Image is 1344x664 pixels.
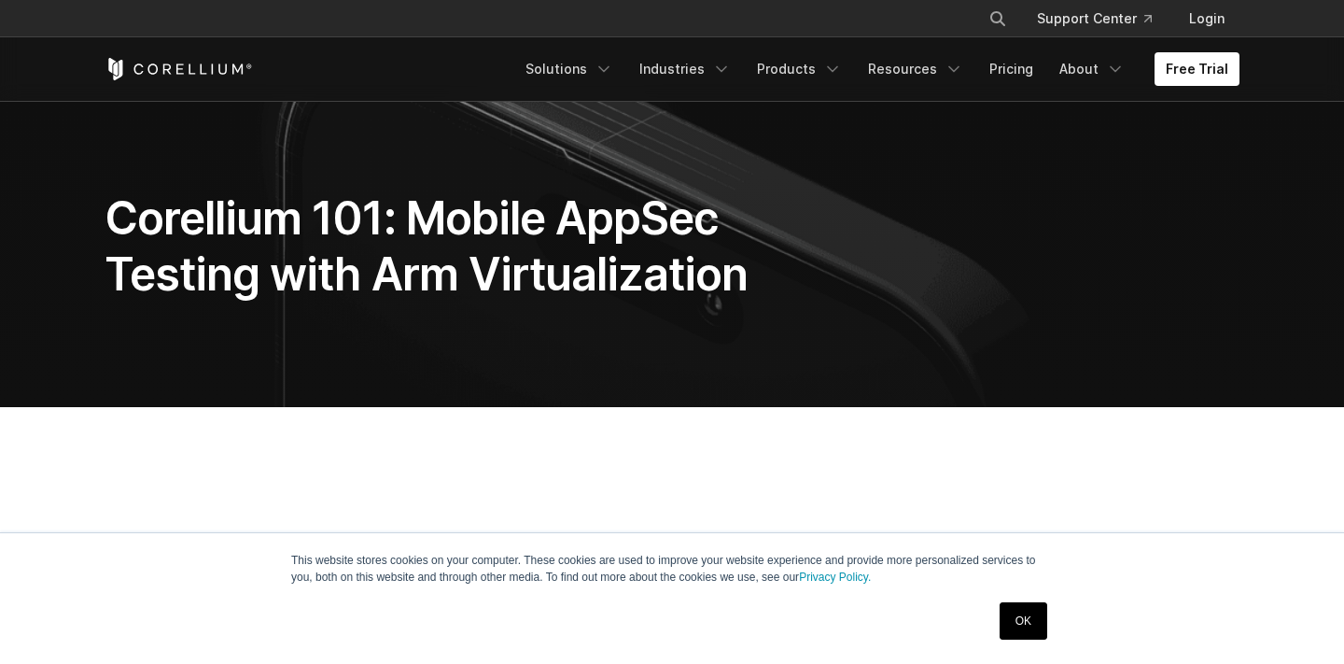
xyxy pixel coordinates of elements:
[514,52,1239,86] div: Navigation Menu
[1048,52,1136,86] a: About
[1022,2,1167,35] a: Support Center
[1000,602,1047,640] a: OK
[628,52,742,86] a: Industries
[291,552,1053,586] p: This website stores cookies on your computer. These cookies are used to improve your website expe...
[978,52,1044,86] a: Pricing
[514,52,624,86] a: Solutions
[799,571,871,584] a: Privacy Policy.
[105,58,253,80] a: Corellium Home
[857,52,974,86] a: Resources
[746,52,853,86] a: Products
[1174,2,1239,35] a: Login
[1155,52,1239,86] a: Free Trial
[105,191,848,303] h1: Corellium 101: Mobile AppSec Testing with Arm Virtualization
[966,2,1239,35] div: Navigation Menu
[981,2,1015,35] button: Search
